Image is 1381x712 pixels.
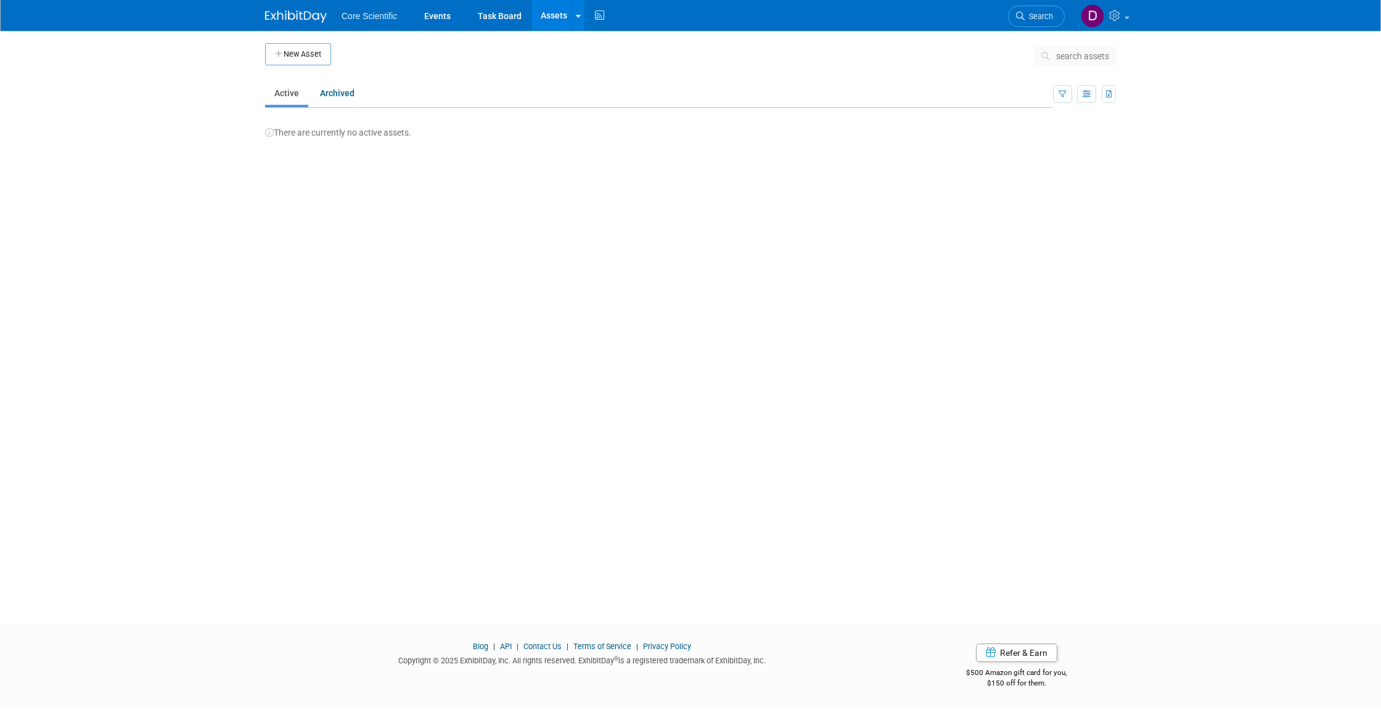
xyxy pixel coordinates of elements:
div: Copyright © 2025 ExhibitDay, Inc. All rights reserved. ExhibitDay is a registered trademark of Ex... [265,652,899,666]
span: | [563,642,572,651]
a: Terms of Service [573,642,631,651]
sup: ® [614,655,618,662]
a: API [500,642,512,651]
a: Contact Us [523,642,562,651]
button: New Asset [265,43,331,65]
img: ExhibitDay [265,10,327,23]
a: Search [1008,6,1065,27]
button: search assets [1035,46,1116,66]
span: search assets [1056,51,1109,61]
span: | [633,642,641,651]
a: Blog [473,642,488,651]
a: Privacy Policy [643,642,691,651]
img: Dan Boro [1081,4,1104,28]
span: | [514,642,522,651]
span: Core Scientific [342,11,397,21]
a: Archived [311,81,364,105]
div: $150 off for them. [917,678,1117,689]
a: Refer & Earn [976,644,1057,662]
div: $500 Amazon gift card for you, [917,660,1117,688]
span: Search [1025,12,1053,21]
div: There are currently no active assets. [265,114,1116,139]
span: | [490,642,498,651]
a: Active [265,81,308,105]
